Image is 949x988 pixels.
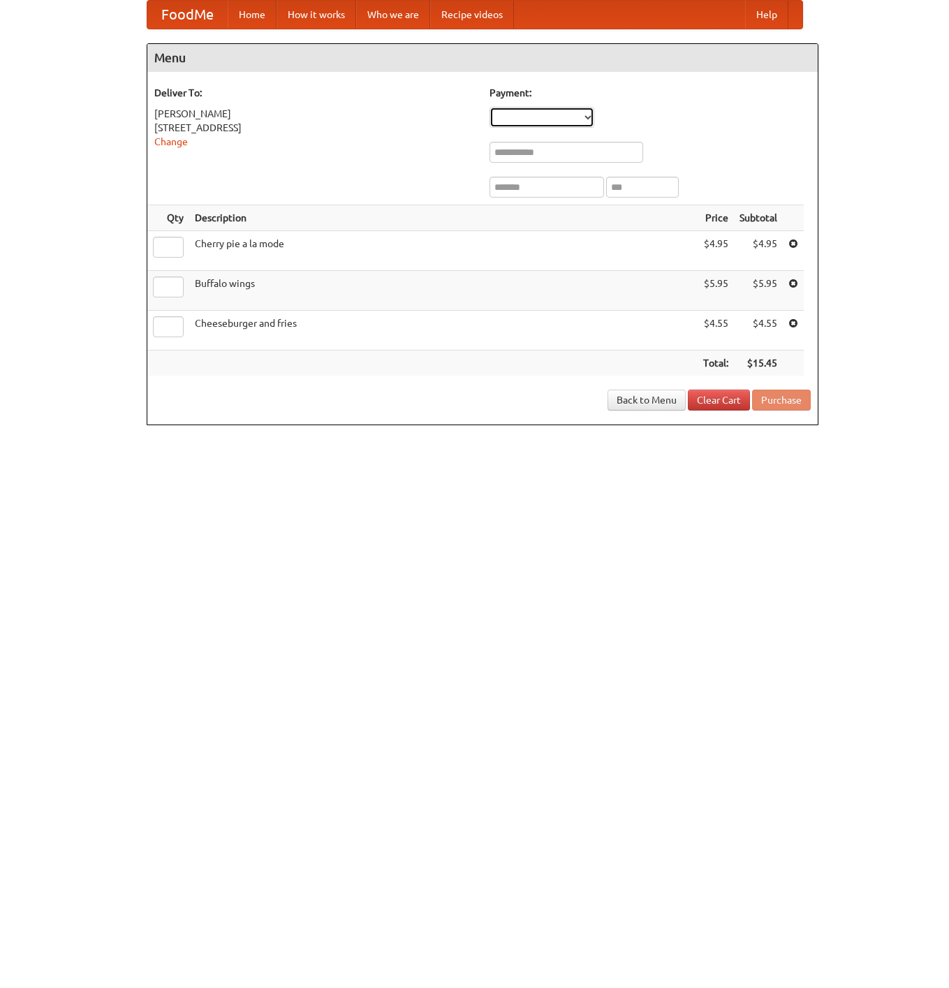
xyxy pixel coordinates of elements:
[154,136,188,147] a: Change
[147,205,189,231] th: Qty
[189,311,698,351] td: Cheeseburger and fries
[698,271,734,311] td: $5.95
[147,44,818,72] h4: Menu
[745,1,788,29] a: Help
[277,1,356,29] a: How it works
[608,390,686,411] a: Back to Menu
[734,351,783,376] th: $15.45
[228,1,277,29] a: Home
[356,1,430,29] a: Who we are
[734,205,783,231] th: Subtotal
[734,311,783,351] td: $4.55
[698,311,734,351] td: $4.55
[698,351,734,376] th: Total:
[430,1,514,29] a: Recipe videos
[734,231,783,271] td: $4.95
[698,231,734,271] td: $4.95
[490,86,811,100] h5: Payment:
[154,86,476,100] h5: Deliver To:
[698,205,734,231] th: Price
[154,121,476,135] div: [STREET_ADDRESS]
[189,271,698,311] td: Buffalo wings
[752,390,811,411] button: Purchase
[688,390,750,411] a: Clear Cart
[189,231,698,271] td: Cherry pie a la mode
[734,271,783,311] td: $5.95
[147,1,228,29] a: FoodMe
[189,205,698,231] th: Description
[154,107,476,121] div: [PERSON_NAME]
